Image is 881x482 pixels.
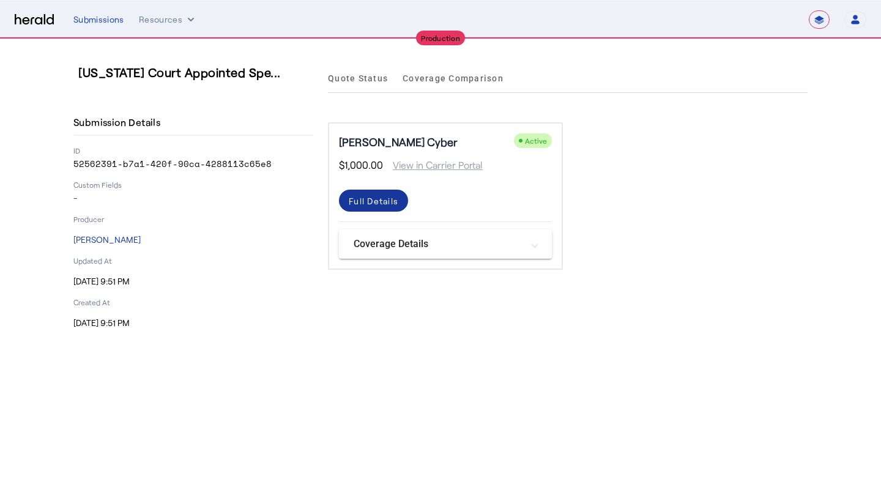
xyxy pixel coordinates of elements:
[349,195,398,207] div: Full Details
[328,74,388,83] span: Quote Status
[403,74,504,83] span: Coverage Comparison
[73,180,313,190] p: Custom Fields
[73,275,313,287] p: [DATE] 9:51 PM
[73,317,313,329] p: [DATE] 9:51 PM
[73,115,165,130] h4: Submission Details
[73,234,313,246] p: [PERSON_NAME]
[73,158,313,170] p: 52562391-b7a1-420f-90ca-4288113c65e8
[416,31,465,45] div: Production
[383,158,483,172] span: View in Carrier Portal
[73,146,313,155] p: ID
[339,229,552,259] mat-expansion-panel-header: Coverage Details
[73,297,313,307] p: Created At
[73,13,124,26] div: Submissions
[78,64,318,81] h3: [US_STATE] Court Appointed Spe...
[339,158,383,172] span: $1,000.00
[73,214,313,224] p: Producer
[73,256,313,265] p: Updated At
[73,192,313,204] p: -
[139,13,197,26] button: Resources dropdown menu
[339,190,408,212] button: Full Details
[403,64,504,93] a: Coverage Comparison
[525,136,547,145] span: Active
[354,237,522,251] mat-panel-title: Coverage Details
[328,64,388,93] a: Quote Status
[15,14,54,26] img: Herald Logo
[339,133,458,150] h5: [PERSON_NAME] Cyber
